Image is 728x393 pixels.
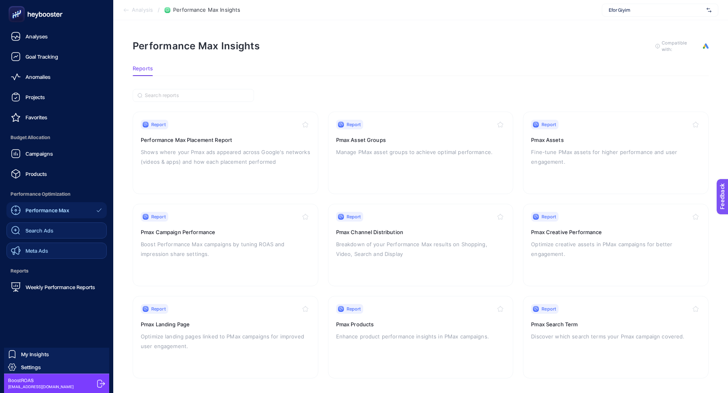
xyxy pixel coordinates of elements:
[542,121,556,128] span: Report
[609,7,703,13] span: Efor Giyim
[542,213,556,220] span: Report
[523,112,709,194] a: ReportPmax AssetsFine-tune PMax assets for higher performance and user engagement.
[542,306,556,312] span: Report
[141,136,310,144] h3: Performance Max Placement Report
[6,186,107,202] span: Performance Optimization
[141,147,310,167] p: Shows where your Pmax ads appeared across Google's networks (videos & apps) and how each placemen...
[5,2,31,9] span: Feedback
[158,6,160,13] span: /
[336,136,506,144] h3: Pmax Asset Groups
[6,166,107,182] a: Products
[531,332,700,341] p: Discover which search terms your Pmax campaign covered.
[531,147,700,167] p: Fine-tune PMax assets for higher performance and user engagement.
[21,364,41,370] span: Settings
[25,284,95,290] span: Weekly Performance Reports
[6,202,107,218] a: Performance Max
[6,49,107,65] a: Goal Tracking
[6,109,107,125] a: Favorites
[173,7,240,13] span: Performance Max Insights
[6,263,107,279] span: Reports
[133,296,318,378] a: ReportPmax Landing PageOptimize landing pages linked to PMax campaigns for improved user engagement.
[347,121,361,128] span: Report
[4,348,109,361] a: My Insights
[8,384,74,390] span: [EMAIL_ADDRESS][DOMAIN_NAME]
[6,243,107,259] a: Meta Ads
[531,228,700,236] h3: Pmax Creative Performance
[336,239,506,259] p: Breakdown of your Performance Max results on Shopping, Video, Search and Display
[25,53,58,60] span: Goal Tracking
[25,207,69,213] span: Performance Max
[21,351,49,357] span: My Insights
[25,114,47,120] span: Favorites
[328,112,514,194] a: ReportPmax Asset GroupsManage PMax asset groups to achieve optimal performance.
[336,320,506,328] h3: Pmax Products
[133,40,260,52] h1: Performance Max Insights
[523,296,709,378] a: ReportPmax Search TermDiscover which search terms your Pmax campaign covered.
[25,227,53,234] span: Search Ads
[328,204,514,286] a: ReportPmax Channel DistributionBreakdown of your Performance Max results on Shopping, Video, Sear...
[25,150,53,157] span: Campaigns
[141,320,310,328] h3: Pmax Landing Page
[336,332,506,341] p: Enhance product performance insights in PMax campaigns.
[8,377,74,384] span: BoostROAS
[4,361,109,374] a: Settings
[6,129,107,146] span: Budget Allocation
[328,296,514,378] a: ReportPmax ProductsEnhance product performance insights in PMax campaigns.
[531,239,700,259] p: Optimize creative assets in PMax campaigns for better engagement.
[141,239,310,259] p: Boost Performance Max campaigns by tuning ROAS and impression share settings.
[133,65,153,72] span: Reports
[25,74,51,80] span: Anomalies
[141,332,310,351] p: Optimize landing pages linked to PMax campaigns for improved user engagement.
[6,222,107,239] a: Search Ads
[25,33,48,40] span: Analyses
[133,204,318,286] a: ReportPmax Campaign PerformanceBoost Performance Max campaigns by tuning ROAS and impression shar...
[531,136,700,144] h3: Pmax Assets
[151,213,166,220] span: Report
[25,171,47,177] span: Products
[25,94,45,100] span: Projects
[336,147,506,157] p: Manage PMax asset groups to achieve optimal performance.
[6,146,107,162] a: Campaigns
[6,69,107,85] a: Anomalies
[6,28,107,44] a: Analyses
[151,306,166,312] span: Report
[531,320,700,328] h3: Pmax Search Term
[336,228,506,236] h3: Pmax Channel Distribution
[523,204,709,286] a: ReportPmax Creative PerformanceOptimize creative assets in PMax campaigns for better engagement.
[662,40,698,53] span: Compatible with:
[145,93,249,99] input: Search
[151,121,166,128] span: Report
[6,89,107,105] a: Projects
[133,65,153,76] button: Reports
[707,6,711,14] img: svg%3e
[132,7,153,13] span: Analysis
[141,228,310,236] h3: Pmax Campaign Performance
[6,279,107,295] a: Weekly Performance Reports
[347,306,361,312] span: Report
[347,213,361,220] span: Report
[133,112,318,194] a: ReportPerformance Max Placement ReportShows where your Pmax ads appeared across Google's networks...
[25,247,48,254] span: Meta Ads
